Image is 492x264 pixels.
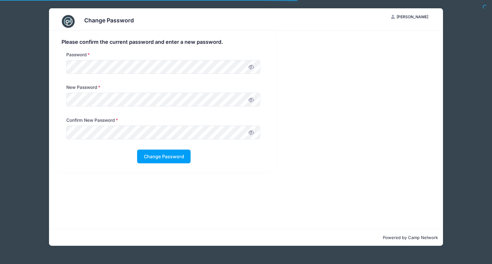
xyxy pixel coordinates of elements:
button: Change Password [137,150,191,163]
label: Confirm New Password [66,117,118,123]
h3: Change Password [84,17,134,24]
label: Password [66,51,90,58]
img: CampNetwork [62,15,75,28]
label: New Password [66,84,101,90]
p: Powered by Camp Network [54,235,438,241]
button: [PERSON_NAME] [386,12,434,22]
span: [PERSON_NAME] [397,14,428,19]
h4: Please confirm the current password and enter a new password. [61,39,266,45]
